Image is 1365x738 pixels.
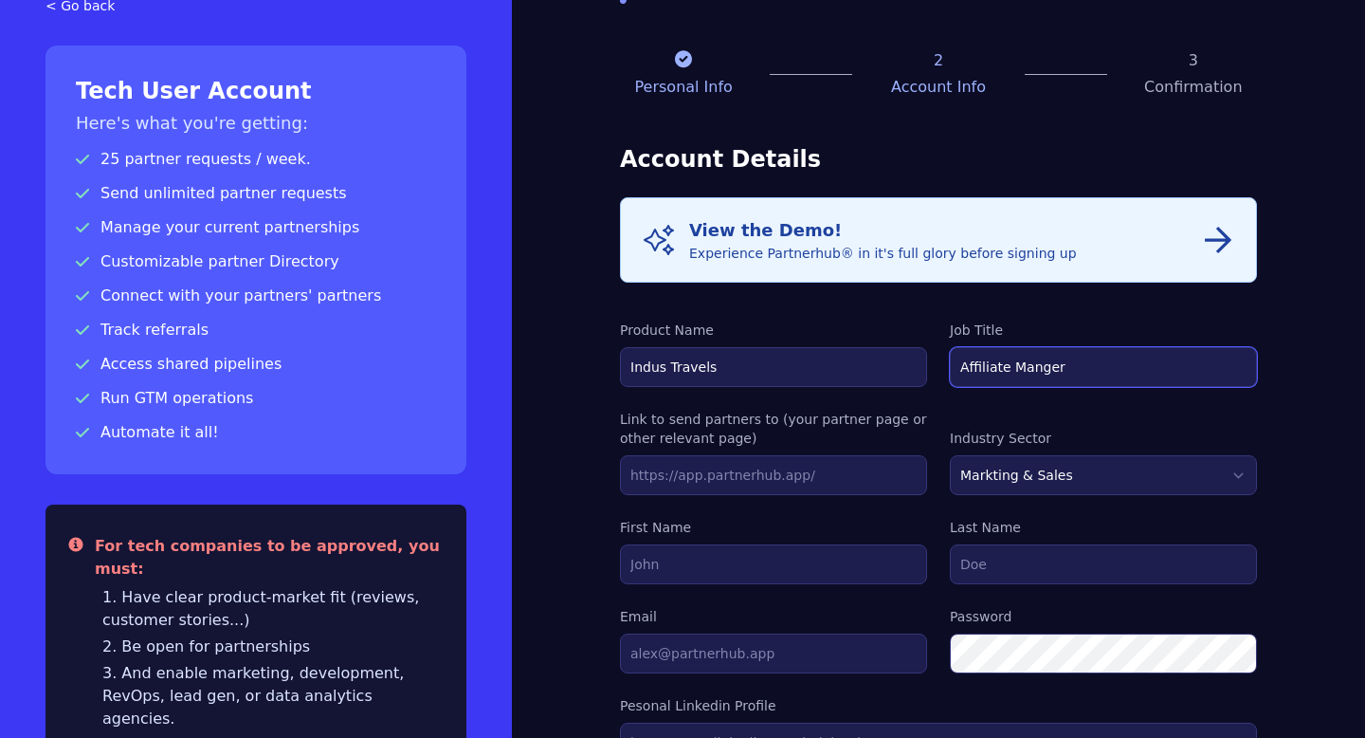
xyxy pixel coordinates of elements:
[102,662,444,730] li: And enable marketing, development, RevOps, lead gen, or data analytics agencies.
[76,319,436,341] p: Track referrals
[76,110,436,137] h3: Here's what you're getting:
[1130,49,1257,72] p: 3
[689,217,1077,263] div: Experience Partnerhub® in it's full glory before signing up
[76,76,436,106] h2: Tech User Account
[875,49,1002,72] p: 2
[76,421,436,444] p: Automate it all!
[102,586,444,632] li: Have clear product-market fit (reviews, customer stories...)
[620,410,927,448] label: Link to send partners to (your partner page or other relevant page)
[950,607,1257,626] label: Password
[620,607,927,626] label: Email
[76,182,436,205] p: Send unlimited partner requests
[1130,76,1257,99] p: Confirmation
[950,321,1257,340] label: Job Title
[620,634,927,673] input: alex@partnerhub.app
[620,321,927,340] label: Product Name
[102,636,444,658] li: Be open for partnerships
[950,347,1257,387] input: CEO
[95,537,440,578] span: For tech companies to be approved, you must:
[620,518,927,537] label: First Name
[950,429,1257,448] label: Industry Sector
[76,148,436,171] p: 25 partner requests / week.
[620,696,1257,715] label: Pesonal Linkedin Profile
[620,455,927,495] input: https://app.partnerhub.app/
[950,518,1257,537] label: Last Name
[76,250,436,273] p: Customizable partner Directory
[620,76,747,99] p: Personal Info
[620,544,927,584] input: John
[875,76,1002,99] p: Account Info
[689,220,842,240] span: View the Demo!
[950,544,1257,584] input: Doe
[76,216,436,239] p: Manage your current partnerships
[620,144,1257,175] h3: Account Details
[76,285,436,307] p: Connect with your partners' partners
[620,347,927,387] input: Partnerhub®
[76,353,436,376] p: Access shared pipelines
[76,387,436,410] p: Run GTM operations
